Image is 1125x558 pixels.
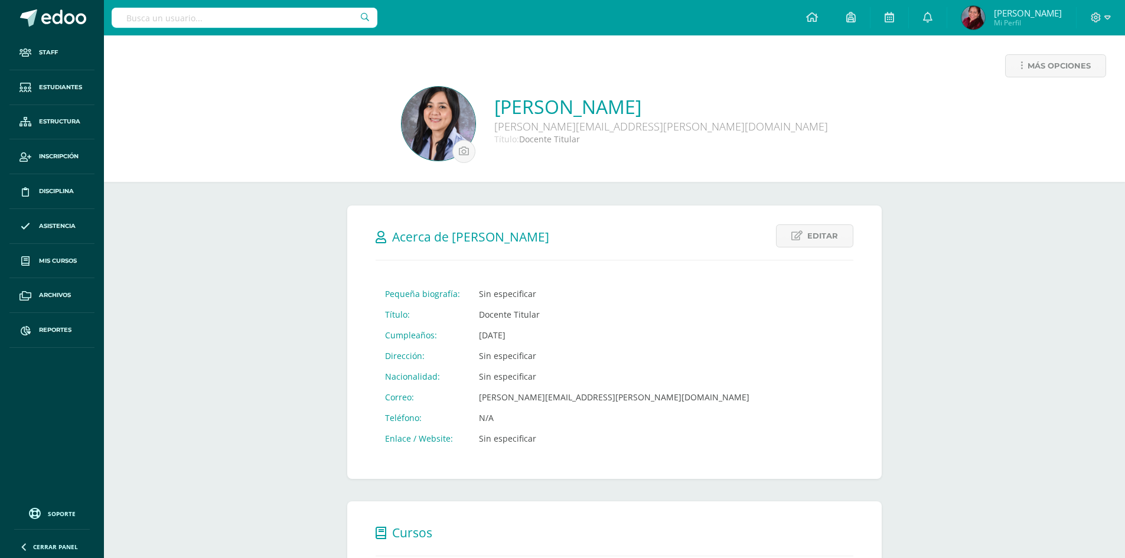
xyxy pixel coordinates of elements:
a: Estudiantes [9,70,94,105]
span: Reportes [39,325,71,335]
span: Mi Perfil [994,18,1062,28]
td: [DATE] [469,325,759,345]
span: Más opciones [1028,55,1091,77]
div: [PERSON_NAME][EMAIL_ADDRESS][PERSON_NAME][DOMAIN_NAME] [494,119,828,133]
td: Pequeña biografía: [376,283,469,304]
td: Sin especificar [469,366,759,387]
td: Docente Titular [469,304,759,325]
td: Sin especificar [469,283,759,304]
a: Disciplina [9,174,94,209]
td: Sin especificar [469,428,759,449]
td: Cumpleaños: [376,325,469,345]
a: Reportes [9,313,94,348]
a: Más opciones [1005,54,1106,77]
td: Sin especificar [469,345,759,366]
img: 25389717f05be818def502cb634ac7c8.png [402,87,475,161]
a: Archivos [9,278,94,313]
span: Estructura [39,117,80,126]
span: Editar [807,225,838,247]
img: 00c1b1db20a3e38a90cfe610d2c2e2f3.png [961,6,985,30]
span: Acerca de [PERSON_NAME] [392,229,549,245]
td: Teléfono: [376,407,469,428]
span: Docente Titular [519,133,580,145]
span: [PERSON_NAME] [994,7,1062,19]
a: Estructura [9,105,94,140]
a: Soporte [14,505,90,521]
span: Asistencia [39,221,76,231]
span: Estudiantes [39,83,82,92]
span: Cursos [392,524,432,541]
a: Staff [9,35,94,70]
span: Título: [494,133,519,145]
span: Cerrar panel [33,543,78,551]
td: Título: [376,304,469,325]
td: [PERSON_NAME][EMAIL_ADDRESS][PERSON_NAME][DOMAIN_NAME] [469,387,759,407]
a: Editar [776,224,853,247]
span: Soporte [48,510,76,518]
a: Mis cursos [9,244,94,279]
span: Disciplina [39,187,74,196]
a: Asistencia [9,209,94,244]
td: Correo: [376,387,469,407]
td: Nacionalidad: [376,366,469,387]
span: Inscripción [39,152,79,161]
a: Inscripción [9,139,94,174]
td: N/A [469,407,759,428]
span: Mis cursos [39,256,77,266]
td: Dirección: [376,345,469,366]
td: Enlace / Website: [376,428,469,449]
a: [PERSON_NAME] [494,94,828,119]
span: Staff [39,48,58,57]
input: Busca un usuario... [112,8,377,28]
span: Archivos [39,291,71,300]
